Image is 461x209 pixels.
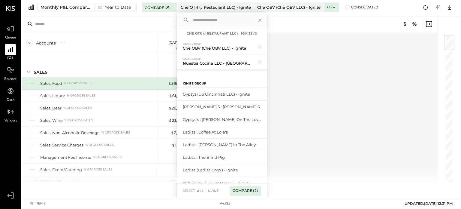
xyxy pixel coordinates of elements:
span: $ [168,106,172,110]
div: Year to Date [95,3,133,11]
div: Nuestra Cocina LLC - [GEOGRAPHIC_DATA] [183,60,252,66]
div: 61,205 [169,93,184,99]
a: Queue [0,23,21,41]
div: Gypsys's : [PERSON_NAME] on the levee [183,117,261,122]
div: Ignite Group [183,43,201,45]
button: +1 [324,2,339,12]
div: Che OBV (Che OBV LLC) - Ignite [257,5,321,10]
div: % of GROSS SALES [64,81,92,85]
div: Sales, Beer [40,105,62,111]
div: [MEDICAL_DATA] (JSI LLC) - Ignite [183,180,261,186]
div: 28,343 [168,105,184,111]
div: Ladisa : [PERSON_NAME] in the Alley [183,142,261,148]
span: UPDATED: [DATE] 12:31 PM [405,201,453,206]
div: GROSS SALES [34,179,62,185]
div: 436,736 [165,179,184,185]
b: Che OTR (J Restaurant LLC) - Ignite [187,32,252,35]
div: % of GROSS SALES [65,118,93,122]
label: + 1 [327,5,330,10]
div: % of GROSS SALES [85,143,114,147]
span: $ [168,81,171,86]
span: $ [165,179,168,184]
div: Gypsys (Up Cincinnati LLC) - Ignite [183,91,261,97]
div: Sales, Liquor [40,93,65,99]
div: Ignite Group [177,76,267,88]
div: [PERSON_NAME]'s : [PERSON_NAME]'s [183,104,261,110]
div: All [197,188,204,193]
button: Compare [142,2,177,12]
div: Che OTR (J Restaurant LLC) - Ignite [181,5,251,10]
span: P&L [7,56,14,61]
div: Che OBV (Che OBV LLC) - Ignite [183,45,252,51]
div: Ladisa (Ladisa Corp.) - Ignite [183,167,261,173]
span: Vendors [4,118,17,124]
a: Cash [0,85,21,103]
span: Cash [7,97,14,103]
p: [DATE] - [DATE] [168,41,195,45]
button: Che OBV (Che OBV LLC) - Ignite [254,2,324,12]
span: $ [169,93,172,98]
span: $ [171,130,174,135]
div: Ladisa : The Blind Pig [183,155,261,160]
div: Ladisa : Coffee at Lola's [183,129,261,135]
a: P&L [0,44,21,61]
div: 23,892 [169,118,184,123]
button: Monthly P&L Comparison Year to Date [37,3,137,11]
div: % of GROSS SALES [101,131,130,135]
span: Queue [5,35,16,41]
div: Sales, Food [40,81,62,86]
div: % of GROSS SALES [84,168,112,172]
div: SALES [34,69,47,75]
div: Compare (2) [230,186,261,196]
a: Balance [0,65,21,82]
div: 181 items [30,201,46,206]
div: Monthly P&L Comparison [41,4,91,10]
span: $ [172,143,175,147]
span: $ [169,118,172,123]
div: Sales, Service Charges [40,142,83,148]
div: 1,282 [172,142,184,148]
div: Ignite Group [183,58,201,60]
span: Compare [145,4,164,10]
div: Accounts [36,40,56,46]
button: Che OTR (J Restaurant LLC) - Ignite [178,2,254,12]
a: Vendors [0,106,21,124]
div: % of GROSS SALES [64,180,92,184]
div: $ [160,47,184,51]
div: 2,892 [171,130,184,136]
div: v 4.32.3 [220,201,230,206]
div: % of GROSS SALES [67,94,95,98]
div: Sales, Wine [40,118,63,123]
span: select [183,189,195,193]
div: None [206,188,219,193]
div: 319,123 [168,81,184,86]
div: % of GROSS SALES [63,106,92,110]
div: % of GROSS SALES [93,155,122,159]
div: Management Fee Income [40,155,91,160]
div: Sales, Event/Catering [40,167,82,173]
div: vs: [177,27,267,39]
span: Balance [4,77,17,82]
span: Consolidated [351,5,378,9]
div: Sales, Non-Alcoholic Beverage [40,130,100,136]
